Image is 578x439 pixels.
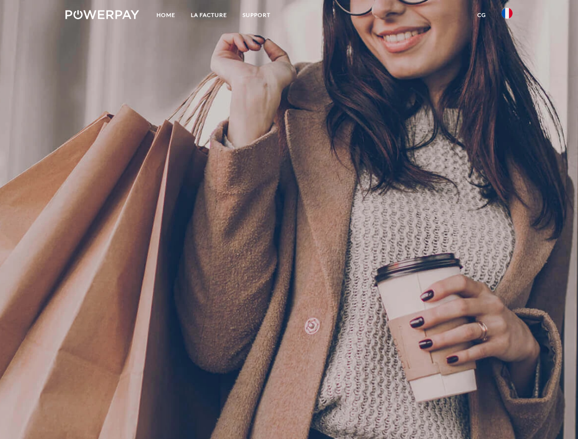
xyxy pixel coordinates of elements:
[470,7,494,23] a: CG
[65,10,139,19] img: logo-powerpay-white.svg
[235,7,278,23] a: Support
[183,7,235,23] a: LA FACTURE
[149,7,183,23] a: Home
[502,8,513,19] img: fr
